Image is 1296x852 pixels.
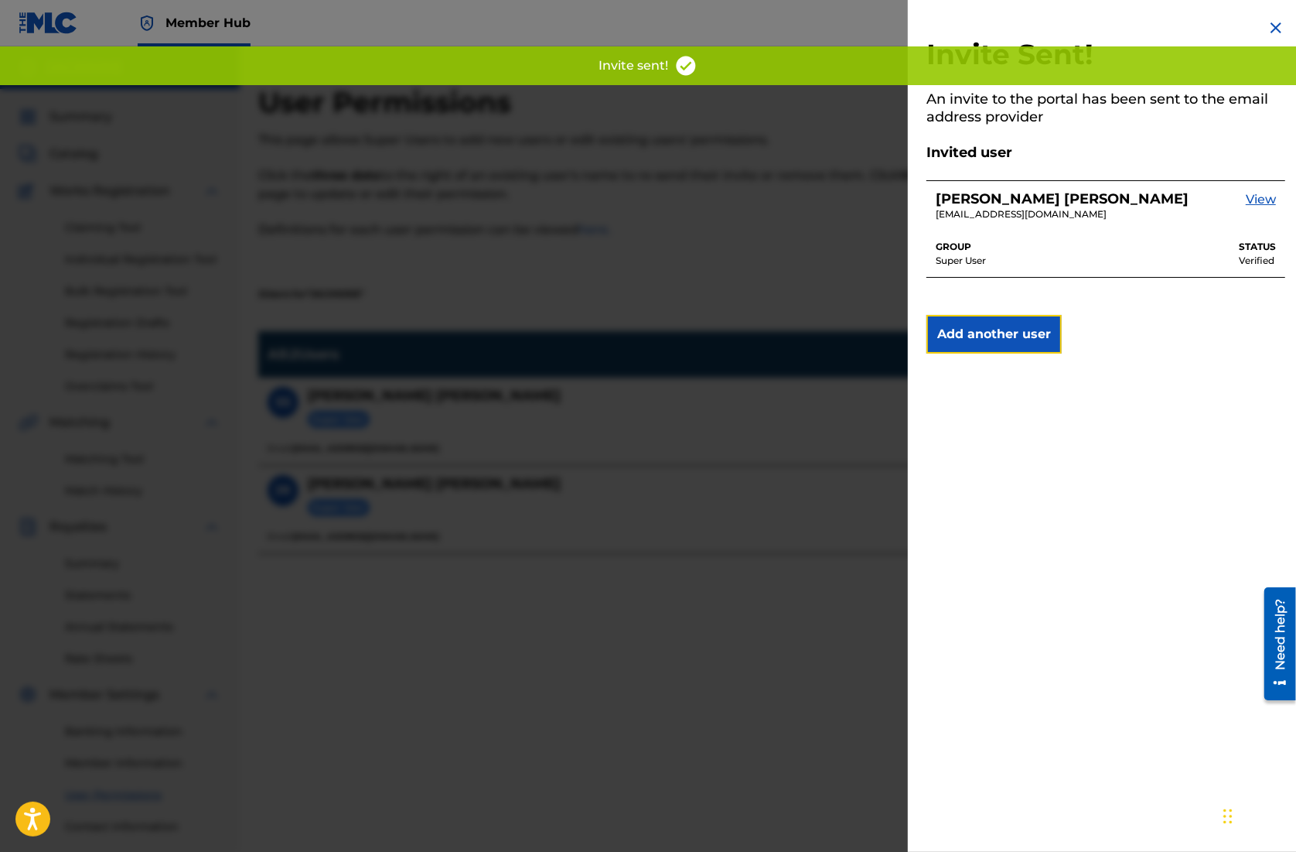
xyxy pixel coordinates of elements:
[926,144,1285,162] h5: Invited user
[926,315,1062,354] button: Add another user
[936,207,1189,221] p: steph@elevatedmusicindustries.com
[599,56,668,75] p: Invite sent!
[936,254,986,268] p: Super User
[1223,793,1233,840] div: Drag
[926,91,1285,125] h5: An invite to the portal has been sent to the email address provider
[926,37,1285,72] h2: Invite Sent!
[1239,254,1276,268] p: Verified
[1246,190,1276,222] a: View
[1239,240,1276,254] p: STATUS
[936,240,986,254] p: GROUP
[674,54,697,77] img: access
[19,12,78,34] img: MLC Logo
[1219,778,1296,852] iframe: Chat Widget
[936,190,1189,208] h5: Stephanie Santiago-Rolon
[165,14,251,32] span: Member Hub
[138,14,156,33] img: Top Rightsholder
[1253,581,1296,706] iframe: Resource Center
